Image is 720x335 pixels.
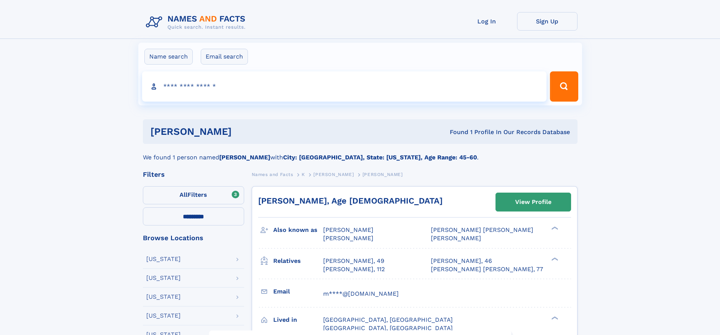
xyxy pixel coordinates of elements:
[258,196,443,205] a: [PERSON_NAME], Age [DEMOGRAPHIC_DATA]
[273,313,323,326] h3: Lived in
[273,255,323,267] h3: Relatives
[146,294,181,300] div: [US_STATE]
[302,170,305,179] a: K
[517,12,578,31] a: Sign Up
[550,315,559,320] div: ❯
[313,172,354,177] span: [PERSON_NAME]
[273,285,323,298] h3: Email
[362,172,403,177] span: [PERSON_NAME]
[431,257,492,265] a: [PERSON_NAME], 46
[431,235,481,242] span: [PERSON_NAME]
[550,226,559,231] div: ❯
[146,256,181,262] div: [US_STATE]
[323,226,373,233] span: [PERSON_NAME]
[142,71,547,102] input: search input
[219,154,270,161] b: [PERSON_NAME]
[323,316,453,323] span: [GEOGRAPHIC_DATA], [GEOGRAPHIC_DATA]
[431,226,533,233] span: [PERSON_NAME] [PERSON_NAME]
[323,257,384,265] a: [PERSON_NAME], 49
[431,265,543,273] a: [PERSON_NAME] [PERSON_NAME], 77
[341,128,570,136] div: Found 1 Profile In Our Records Database
[313,170,354,179] a: [PERSON_NAME]
[146,313,181,319] div: [US_STATE]
[323,265,385,273] a: [PERSON_NAME], 112
[323,324,453,332] span: [GEOGRAPHIC_DATA], [GEOGRAPHIC_DATA]
[550,256,559,261] div: ❯
[515,193,551,211] div: View Profile
[283,154,477,161] b: City: [GEOGRAPHIC_DATA], State: [US_STATE], Age Range: 45-60
[146,275,181,281] div: [US_STATE]
[550,71,578,102] button: Search Button
[273,224,323,236] h3: Also known as
[180,191,187,198] span: All
[201,49,248,65] label: Email search
[144,49,193,65] label: Name search
[143,12,252,32] img: Logo Names and Facts
[302,172,305,177] span: K
[143,186,244,204] label: Filters
[143,171,244,178] div: Filters
[150,127,341,136] h1: [PERSON_NAME]
[252,170,293,179] a: Names and Facts
[143,144,578,162] div: We found 1 person named with .
[496,193,571,211] a: View Profile
[457,12,517,31] a: Log In
[323,235,373,242] span: [PERSON_NAME]
[143,235,244,241] div: Browse Locations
